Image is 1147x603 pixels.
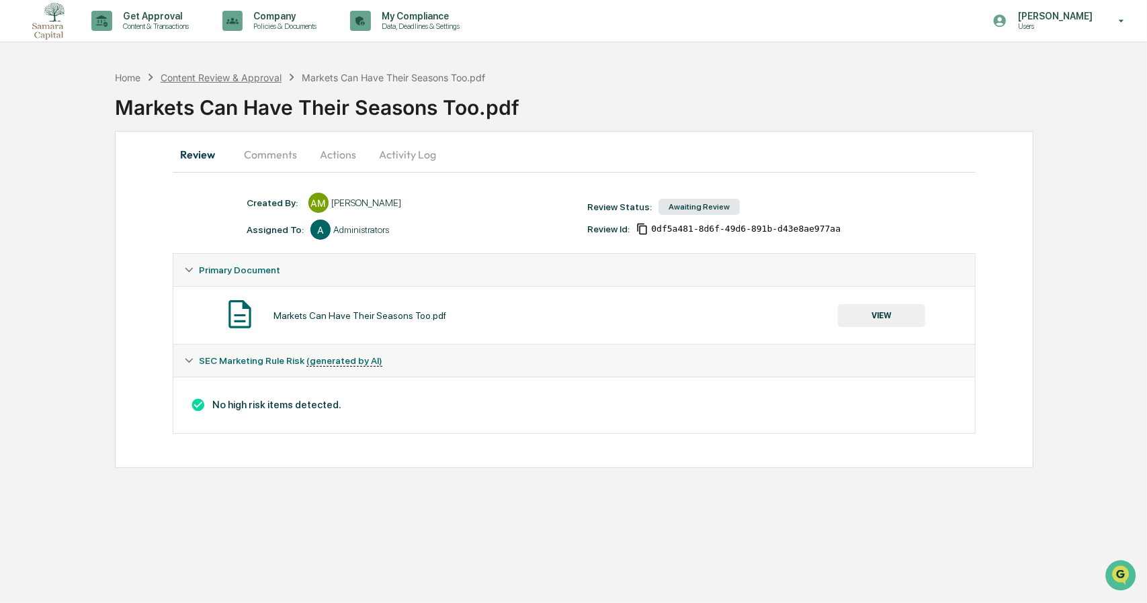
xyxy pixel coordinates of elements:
[199,265,280,275] span: Primary Document
[13,195,24,206] div: 🔎
[636,223,648,235] span: Copy Id
[173,138,976,171] div: secondary tabs example
[333,224,389,235] div: Administrators
[134,227,163,237] span: Pylon
[659,199,740,215] div: Awaiting Review
[112,11,196,21] p: Get Approval
[247,197,302,208] div: Created By: ‎ ‎
[184,398,964,412] h3: No high risk items detected.
[308,138,368,171] button: Actions
[371,21,466,31] p: Data, Deadlines & Settings
[97,170,108,181] div: 🗄️
[173,254,975,286] div: Primary Document
[92,163,172,187] a: 🗄️Attestations
[8,163,92,187] a: 🖐️Preclearance
[587,201,652,212] div: Review Status:
[115,85,1147,120] div: Markets Can Have Their Seasons Too.pdf
[306,355,382,367] u: (generated by AI)
[247,224,304,235] div: Assigned To:
[173,377,975,433] div: SEC Marketing Rule Risk (generated by AI)
[310,220,331,240] div: A
[27,169,87,182] span: Preclearance
[223,297,257,331] img: Document Icon
[115,72,140,83] div: Home
[838,304,925,327] button: VIEW
[173,286,975,344] div: Primary Document
[173,138,233,171] button: Review
[46,102,220,115] div: Start new chat
[371,11,466,21] p: My Compliance
[368,138,447,171] button: Activity Log
[8,189,90,213] a: 🔎Data Lookup
[1007,11,1099,21] p: [PERSON_NAME]
[308,193,329,213] div: AM
[199,355,382,366] span: SEC Marketing Rule Risk
[27,194,85,207] span: Data Lookup
[651,224,841,234] span: 0df5a481-8d6f-49d6-891b-d43e8ae977aa
[587,224,630,234] div: Review Id:
[46,115,170,126] div: We're available if you need us!
[273,310,446,321] div: Markets Can Have Their Seasons Too.pdf
[243,11,323,21] p: Company
[302,72,485,83] div: Markets Can Have Their Seasons Too.pdf
[233,138,308,171] button: Comments
[243,21,323,31] p: Policies & Documents
[32,3,65,40] img: logo
[173,344,975,377] div: SEC Marketing Rule Risk (generated by AI)
[13,28,245,49] p: How can we help?
[161,72,282,83] div: Content Review & Approval
[1007,21,1099,31] p: Users
[13,102,38,126] img: 1746055101610-c473b297-6a78-478c-a979-82029cc54cd1
[331,197,401,208] div: [PERSON_NAME]
[13,170,24,181] div: 🖐️
[95,226,163,237] a: Powered byPylon
[228,106,245,122] button: Start new chat
[112,21,196,31] p: Content & Transactions
[111,169,167,182] span: Attestations
[1104,559,1140,595] iframe: Open customer support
